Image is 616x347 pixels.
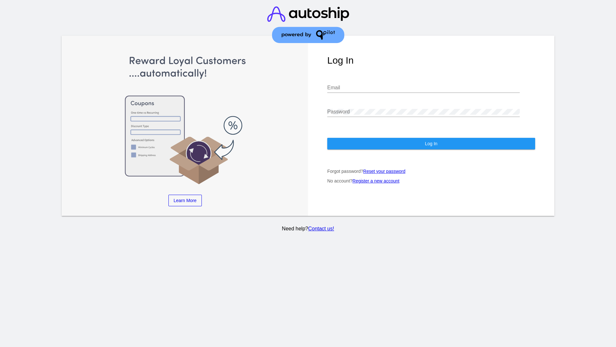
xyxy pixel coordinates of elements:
[168,195,202,206] a: Learn More
[327,138,535,149] button: Log In
[327,178,535,183] p: No account?
[174,198,197,203] span: Learn More
[353,178,399,183] a: Register a new account
[308,226,334,231] a: Contact us!
[61,226,556,232] p: Need help?
[81,55,289,185] img: Apply Coupons Automatically to Scheduled Orders with QPilot
[363,169,406,174] a: Reset your password
[327,85,520,91] input: Email
[425,141,437,146] span: Log In
[327,55,535,66] h1: Log In
[327,169,535,174] p: Forgot password?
